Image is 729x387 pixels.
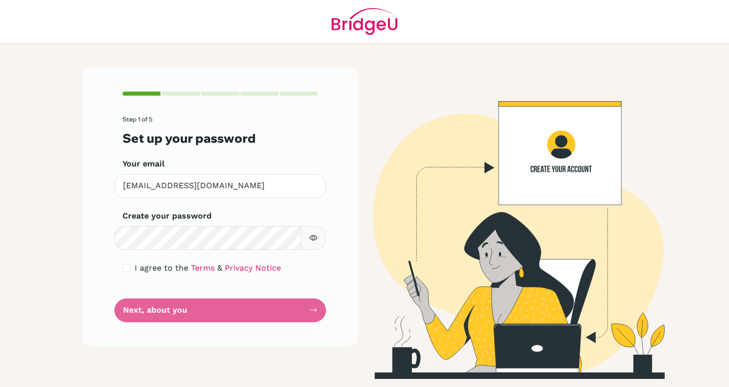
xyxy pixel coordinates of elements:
[123,210,212,222] label: Create your password
[114,174,326,198] input: Insert your email*
[123,158,165,170] label: Your email
[135,263,188,273] span: I agree to the
[123,131,318,146] h3: Set up your password
[225,263,281,273] a: Privacy Notice
[191,263,215,273] a: Terms
[217,263,222,273] span: &
[123,115,152,123] span: Step 1 of 5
